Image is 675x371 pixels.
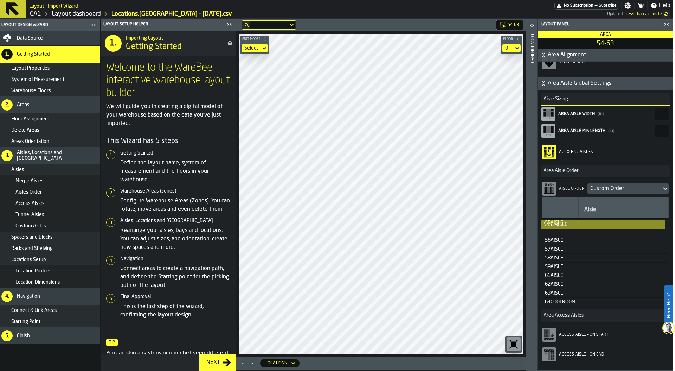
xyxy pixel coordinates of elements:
[541,313,584,318] span: Area Access Aisles
[613,129,615,133] span: )
[11,308,57,313] span: Connect & Link Areas
[245,23,249,27] div: hide filter
[126,41,182,52] span: Getting Started
[15,189,42,195] span: Aisles Order
[120,197,230,214] p: Configure Warehouse Areas (Zones). You can rotate, move areas and even delete them.
[30,10,41,18] a: link-to-/wh/i/76e2a128-1b54-4d66-80d4-05ae4c277723
[559,332,669,337] div: Access Aisle - On Start
[17,36,43,41] span: Data Source
[508,339,519,350] svg: Reset zoom and position
[11,127,39,133] span: Delete Areas
[126,34,219,41] h2: Sub Title
[15,212,44,218] span: Tunnel Aisles
[1,49,13,60] div: 1.
[541,93,670,106] h3: title-section-Aisle Sizing
[655,125,669,137] input: AisleMinLength AisleMinLength
[1,99,13,111] div: 2.
[539,40,671,48] span: 54-63
[11,88,51,94] span: Warehouse Floors
[541,309,670,322] h3: title-section-Area Access Aisles
[598,112,604,116] span: in
[89,21,98,29] label: button-toggle-Close me
[541,106,670,122] label: AisleWidth
[598,112,599,116] span: (
[248,360,257,367] button: Minimize
[199,354,236,371] button: button-Next
[541,168,579,174] span: Area Aisle Order
[120,302,230,319] p: This is the last step of the wizard, confirming the layout design.
[599,3,617,8] span: Subscribe
[106,349,230,366] p: You can skip any steps or jump between different sections.
[558,186,586,191] div: Aisle Order
[505,336,522,353] div: button-toolbar-undefined
[559,59,669,64] div: Send to back
[102,22,224,27] div: Layout Setup Helper
[11,167,24,172] span: Aisles
[260,359,300,367] div: DropdownMenuValue-locations
[538,49,673,62] button: button-
[17,150,97,161] span: Aisles, Locations and [GEOGRAPHIC_DATA]
[542,325,669,345] div: button-toolbar-Access Aisle - On Start
[17,51,50,57] span: Getting Started
[508,23,519,27] span: 54-63
[1,330,13,341] div: 5.
[101,31,236,56] div: title-Getting Started
[105,35,122,52] div: 1.
[542,345,669,364] div: button-toolbar-Access Aisle - On End
[607,12,624,17] span: Updated:
[608,129,615,133] span: in
[111,10,232,18] a: link-to-/wh/i/76e2a128-1b54-4d66-80d4-05ae4c277723/import/layout/fcf4f048-344c-4dfd-bd58-8993820d...
[600,32,611,37] span: Area
[240,36,269,43] button: button-
[659,1,670,10] span: Help
[564,3,593,8] span: No Subscription
[52,10,101,18] a: link-to-/wh/i/76e2a128-1b54-4d66-80d4-05ae4c277723/designer
[1,150,13,161] div: 3.
[527,20,537,33] label: button-toggle-Open
[648,1,673,10] label: button-toggle-Help
[548,79,671,88] span: Area Aisle Global Settings
[11,77,64,82] span: System of Measurement
[224,20,234,29] label: button-toggle-Close me
[239,360,247,367] button: Maximize
[242,44,268,52] div: DropdownMenuValue-none
[244,45,258,51] div: DropdownMenuValue-none
[120,218,230,224] h6: Aisles, Locations and [GEOGRAPHIC_DATA]
[15,178,44,184] span: Merge Aisles
[541,96,568,102] span: Aisle Sizing
[655,108,669,120] input: AisleWidth AisleWidth
[101,19,236,31] header: Layout Setup Helper
[11,234,53,240] span: Spacers and Blocks
[29,10,318,18] nav: Breadcrumb
[204,358,223,367] div: Next
[11,116,50,122] span: Floor Assignment
[120,294,230,300] h6: Final Approval
[526,19,537,371] header: Location Info
[501,36,522,43] button: button-
[626,12,662,17] span: 25/08/2025, 22:14:50
[15,201,45,206] span: Access Aisles
[558,112,595,116] span: Area Aisle Width
[17,294,40,299] span: Navigation
[662,20,671,29] label: button-toggle-Close me
[665,286,673,325] label: Need Help?
[120,256,230,262] h6: Navigation
[541,122,670,139] label: AisleMinLength
[548,51,671,59] span: Area Alignment
[505,45,511,51] div: DropdownMenuValue-default-floor
[106,102,230,128] p: We will guide you in creating a digital model of your warehouse based on the data you've just imp...
[595,3,597,8] span: —
[266,361,287,366] div: DropdownMenuValue-locations
[1,291,13,302] div: 4.
[17,102,30,108] span: Areas
[17,333,30,339] span: Finish
[502,37,514,41] span: Floor
[584,206,663,215] div: Aisle
[241,37,262,41] span: Edit Modes
[502,44,521,52] div: DropdownMenuValue-default-floor
[15,279,60,285] span: Location Dimensions
[11,246,53,251] span: Racks and Shelving
[559,150,669,155] div: Auto-fill Aisles
[554,2,618,10] div: Menu Subscription
[663,322,674,334] img: Chat with us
